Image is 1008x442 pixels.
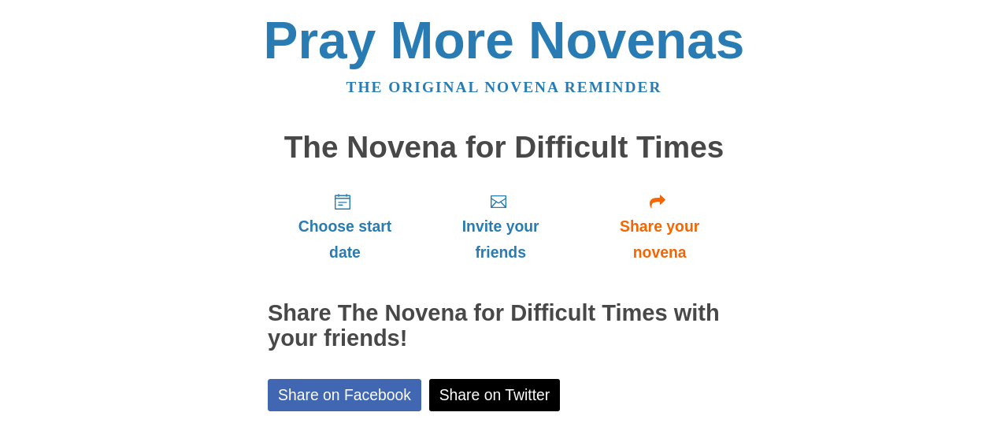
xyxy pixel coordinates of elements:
[346,79,662,95] a: The original novena reminder
[264,11,745,69] a: Pray More Novenas
[268,131,740,165] h1: The Novena for Difficult Times
[268,180,422,273] a: Choose start date
[283,214,406,266] span: Choose start date
[268,301,740,351] h2: Share The Novena for Difficult Times with your friends!
[595,214,724,266] span: Share your novena
[429,379,561,411] a: Share on Twitter
[268,379,421,411] a: Share on Facebook
[579,180,740,273] a: Share your novena
[438,214,563,266] span: Invite your friends
[422,180,579,273] a: Invite your friends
